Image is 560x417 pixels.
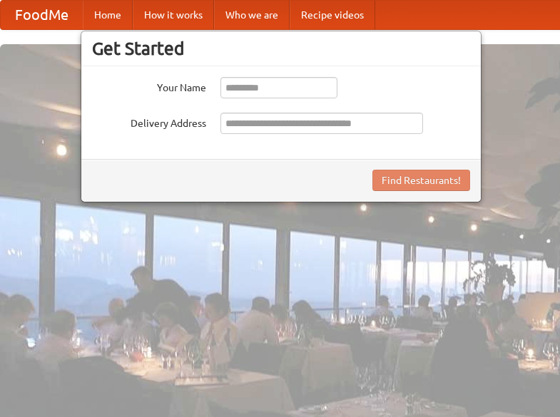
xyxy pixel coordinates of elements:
[1,1,83,29] a: FoodMe
[290,1,375,29] a: Recipe videos
[372,170,470,191] button: Find Restaurants!
[214,1,290,29] a: Who we are
[92,38,470,59] h3: Get Started
[92,77,206,95] label: Your Name
[133,1,214,29] a: How it works
[83,1,133,29] a: Home
[92,113,206,130] label: Delivery Address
